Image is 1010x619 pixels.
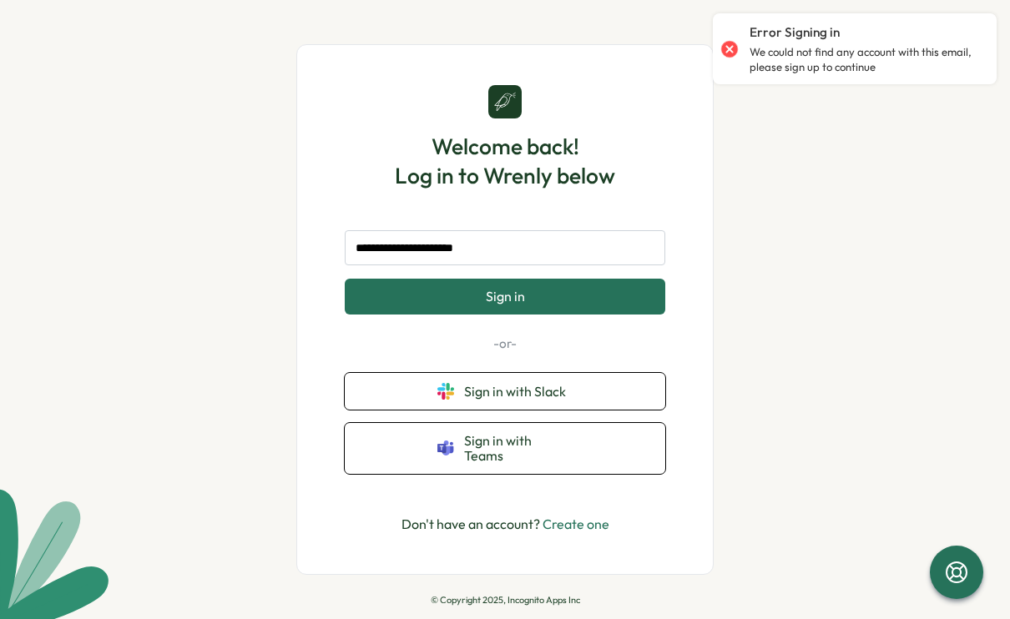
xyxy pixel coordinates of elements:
p: -or- [345,335,665,353]
span: Sign in with Slack [464,384,573,399]
button: Sign in with Teams [345,423,665,474]
span: Sign in [486,289,525,304]
button: Sign in [345,279,665,314]
h1: Welcome back! Log in to Wrenly below [395,132,615,190]
button: Sign in with Slack [345,373,665,410]
p: Error Signing in [750,23,840,42]
p: Don't have an account? [401,514,609,535]
span: Sign in with Teams [464,433,573,464]
p: © Copyright 2025, Incognito Apps Inc [431,595,580,606]
a: Create one [543,516,609,532]
p: We could not find any account with this email, please sign up to continue [750,45,980,74]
